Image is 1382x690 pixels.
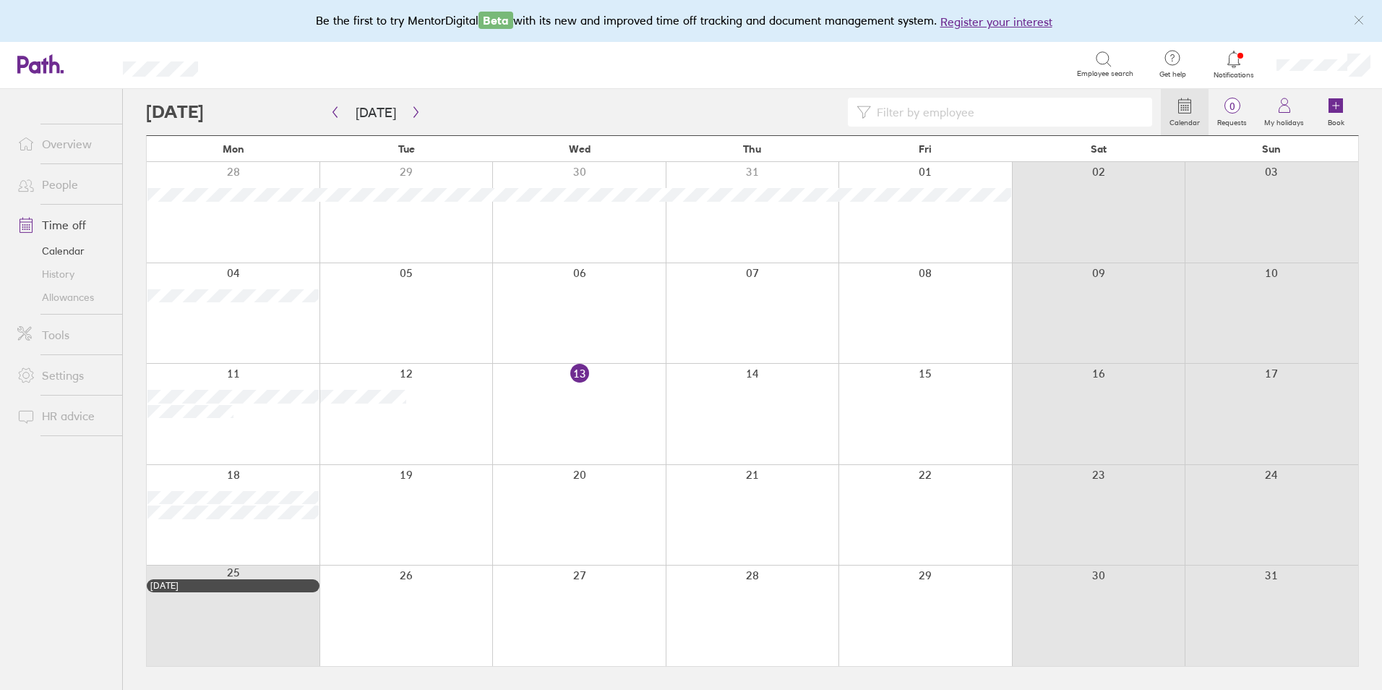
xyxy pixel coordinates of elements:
span: Thu [743,143,761,155]
a: 0Requests [1209,89,1256,135]
span: Sat [1091,143,1107,155]
a: Time off [6,210,122,239]
button: Register your interest [940,13,1052,30]
span: Get help [1149,70,1196,79]
a: Book [1313,89,1359,135]
a: My holidays [1256,89,1313,135]
label: Book [1319,114,1353,127]
a: Calendar [1161,89,1209,135]
span: Sun [1262,143,1281,155]
span: Mon [223,143,244,155]
button: [DATE] [344,101,408,124]
span: Employee search [1077,69,1133,78]
a: Notifications [1211,49,1258,80]
a: People [6,170,122,199]
span: Wed [569,143,591,155]
span: Fri [919,143,932,155]
a: Allowances [6,286,122,309]
a: Overview [6,129,122,158]
label: My holidays [1256,114,1313,127]
span: Beta [478,12,513,29]
a: Calendar [6,239,122,263]
span: Notifications [1211,71,1258,80]
div: [DATE] [150,581,316,591]
a: Settings [6,361,122,390]
div: Be the first to try MentorDigital with its new and improved time off tracking and document manage... [316,12,1067,30]
span: 0 [1209,101,1256,112]
a: History [6,263,122,286]
label: Calendar [1161,114,1209,127]
a: Tools [6,320,122,349]
div: Search [237,57,274,70]
input: Filter by employee [871,98,1143,126]
a: HR advice [6,401,122,430]
label: Requests [1209,114,1256,127]
span: Tue [398,143,415,155]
